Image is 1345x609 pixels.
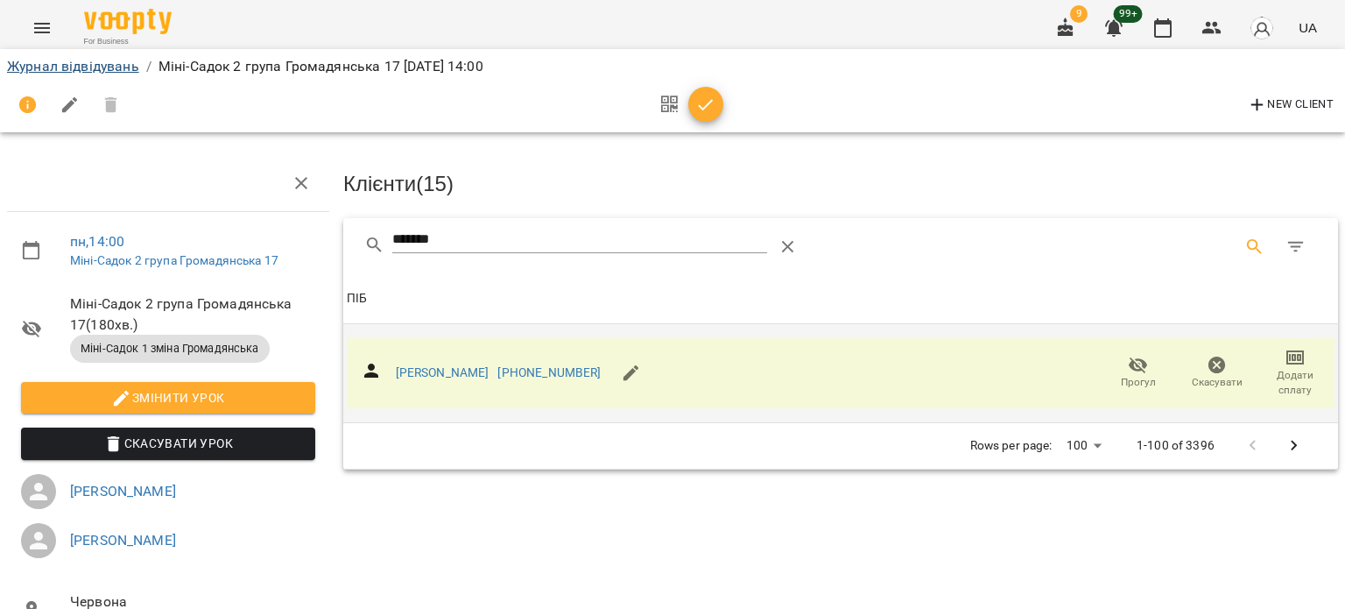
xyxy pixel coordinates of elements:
[1256,349,1334,398] button: Додати сплату
[70,483,176,499] a: [PERSON_NAME]
[84,9,172,34] img: Voopty Logo
[35,387,301,408] span: Змінити урок
[70,233,124,250] a: пн , 14:00
[70,253,278,267] a: Міні-Садок 2 група Громадянська 17
[343,218,1338,274] div: Table Toolbar
[343,173,1338,195] h3: Клієнти ( 15 )
[347,288,1334,309] span: ПІБ
[1060,433,1109,458] div: 100
[1178,349,1257,398] button: Скасувати
[158,56,483,77] p: Міні-Садок 2 група Громадянська 17 [DATE] 14:00
[21,7,63,49] button: Menu
[70,341,270,357] span: Міні-Садок 1 зміна Громадянська
[1273,425,1315,467] button: Next Page
[1070,5,1088,23] span: 9
[21,428,315,459] button: Скасувати Урок
[70,294,315,335] span: Міні-Садок 2 група Громадянська 17 ( 180 хв. )
[1250,16,1274,40] img: avatar_s.png
[1234,226,1276,268] button: Search
[347,288,367,309] div: ПІБ
[70,532,176,549] a: [PERSON_NAME]
[970,437,1053,455] p: Rows per page:
[7,56,1338,77] nav: breadcrumb
[7,58,139,74] a: Журнал відвідувань
[497,365,601,379] a: [PHONE_NUMBER]
[1137,437,1215,455] p: 1-100 of 3396
[84,36,172,47] span: For Business
[1243,91,1338,119] button: New Client
[21,382,315,414] button: Змінити урок
[1292,11,1324,44] button: UA
[1121,375,1156,390] span: Прогул
[1247,95,1334,116] span: New Client
[1299,18,1317,37] span: UA
[1192,375,1243,390] span: Скасувати
[1266,368,1324,398] span: Додати сплату
[1099,349,1178,398] button: Прогул
[35,433,301,454] span: Скасувати Урок
[1275,226,1317,268] button: Фільтр
[396,365,489,379] a: [PERSON_NAME]
[347,288,367,309] div: Sort
[146,56,151,77] li: /
[1114,5,1143,23] span: 99+
[392,226,768,254] input: Search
